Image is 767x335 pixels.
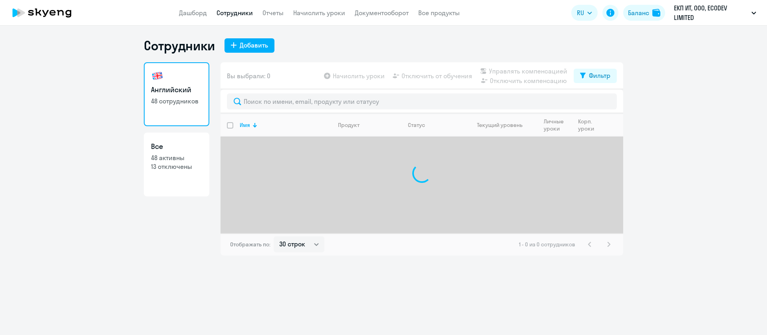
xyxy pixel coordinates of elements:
span: Вы выбрали: 0 [227,71,270,81]
div: Имя [240,121,250,129]
span: Отображать по: [230,241,270,248]
button: Балансbalance [623,5,665,21]
img: english [151,69,164,82]
span: 1 - 0 из 0 сотрудников [519,241,575,248]
div: Текущий уровень [469,121,537,129]
a: Дашборд [179,9,207,17]
a: Документооборот [355,9,409,17]
div: Баланс [628,8,649,18]
div: Продукт [338,121,360,129]
h3: Английский [151,85,202,95]
a: Начислить уроки [293,9,345,17]
h3: Все [151,141,202,152]
button: RU [571,5,598,21]
span: RU [577,8,584,18]
p: 48 активны [151,153,202,162]
button: ЕКП ИТ, ООО, ECODEV LIMITED [670,3,760,22]
button: Добавить [225,38,274,53]
img: balance [652,9,660,17]
a: Все48 активны13 отключены [144,133,209,196]
a: Сотрудники [217,9,253,17]
div: Текущий уровень [477,121,523,129]
div: Добавить [240,40,268,50]
button: Фильтр [574,69,617,83]
input: Поиск по имени, email, продукту или статусу [227,93,617,109]
h1: Сотрудники [144,38,215,54]
div: Фильтр [589,71,610,80]
div: Имя [240,121,331,129]
p: ЕКП ИТ, ООО, ECODEV LIMITED [674,3,748,22]
p: 13 отключены [151,162,202,171]
div: Корп. уроки [578,118,600,132]
a: Все продукты [418,9,460,17]
div: Статус [408,121,425,129]
div: Личные уроки [544,118,571,132]
a: Английский48 сотрудников [144,62,209,126]
p: 48 сотрудников [151,97,202,105]
a: Отчеты [262,9,284,17]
